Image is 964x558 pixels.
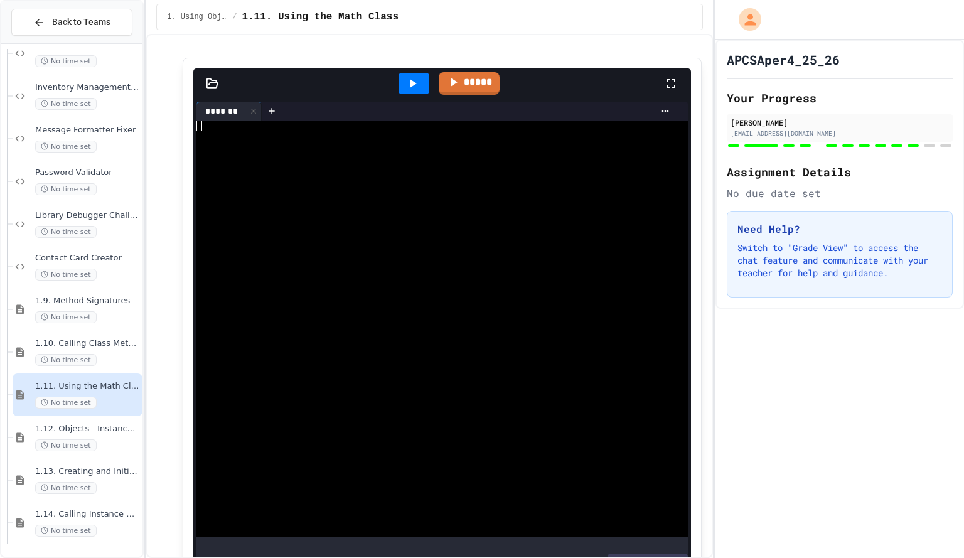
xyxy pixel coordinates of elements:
[35,311,97,323] span: No time set
[35,141,97,153] span: No time set
[35,55,97,67] span: No time set
[35,338,140,349] span: 1.10. Calling Class Methods
[52,16,110,29] span: Back to Teams
[727,89,953,107] h2: Your Progress
[737,242,942,279] p: Switch to "Grade View" to access the chat feature and communicate with your teacher for help and ...
[35,482,97,494] span: No time set
[11,9,132,36] button: Back to Teams
[35,466,140,477] span: 1.13. Creating and Initializing Objects: Constructors
[35,525,97,537] span: No time set
[35,98,97,110] span: No time set
[35,509,140,520] span: 1.14. Calling Instance Methods
[726,5,764,34] div: My Account
[35,397,97,409] span: No time set
[35,168,140,178] span: Password Validator
[35,381,140,392] span: 1.11. Using the Math Class
[727,186,953,201] div: No due date set
[232,12,237,22] span: /
[731,117,949,128] div: [PERSON_NAME]
[727,163,953,181] h2: Assignment Details
[731,129,949,138] div: [EMAIL_ADDRESS][DOMAIN_NAME]
[35,354,97,366] span: No time set
[727,51,840,68] h1: APCSAper4_25_26
[35,82,140,93] span: Inventory Management System
[737,222,942,237] h3: Need Help?
[35,296,140,306] span: 1.9. Method Signatures
[35,226,97,238] span: No time set
[35,269,97,281] span: No time set
[35,183,97,195] span: No time set
[167,12,227,22] span: 1. Using Objects and Methods
[35,125,140,136] span: Message Formatter Fixer
[35,424,140,434] span: 1.12. Objects - Instances of Classes
[35,439,97,451] span: No time set
[35,253,140,264] span: Contact Card Creator
[242,9,399,24] span: 1.11. Using the Math Class
[35,210,140,221] span: Library Debugger Challenge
